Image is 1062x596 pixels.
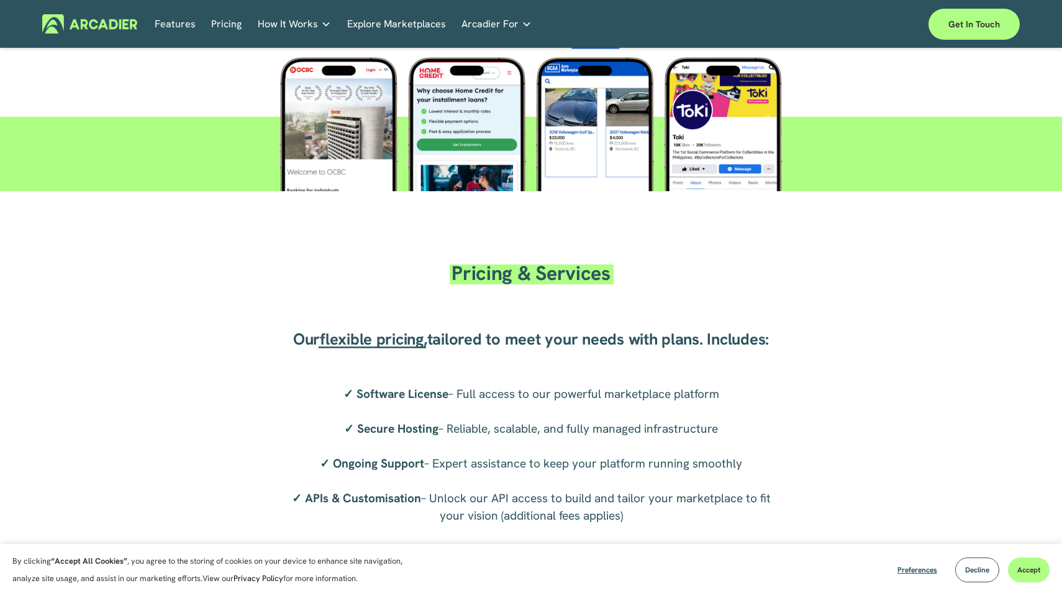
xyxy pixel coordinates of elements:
[427,328,769,350] span: tailored to meet your needs with plans. Includes:
[461,14,532,34] a: folder dropdown
[897,565,937,575] span: Preferences
[344,421,438,436] strong: ✓ Secure Hosting
[424,328,427,350] a: ,
[356,386,448,402] strong: Software License
[461,16,519,33] span: Arcadier For
[928,9,1020,40] a: Get in touch
[293,328,320,350] span: Our
[155,14,196,34] a: Features
[955,558,999,582] button: Decline
[292,490,421,506] strong: ✓ APIs & Customisation
[888,558,946,582] button: Preferences
[258,14,331,34] a: folder dropdown
[347,14,446,34] a: Explore Marketplaces
[283,386,779,525] p: – Full access to our powerful marketplace platform – Reliable, scalable, and fully managed infras...
[1000,536,1062,596] iframe: Chat Widget
[452,260,610,286] span: Pricing & Services
[234,573,283,584] a: Privacy Policy
[42,14,137,34] img: Arcadier
[12,553,416,587] p: By clicking , you agree to the storing of cookies on your device to enhance site navigation, anal...
[258,16,318,33] span: How It Works
[320,456,424,471] strong: ✓ Ongoing Support
[965,565,989,575] span: Decline
[51,556,127,566] strong: “Accept All Cookies”
[211,14,242,34] a: Pricing
[343,386,353,402] strong: ✓
[320,328,424,350] a: flexible pricing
